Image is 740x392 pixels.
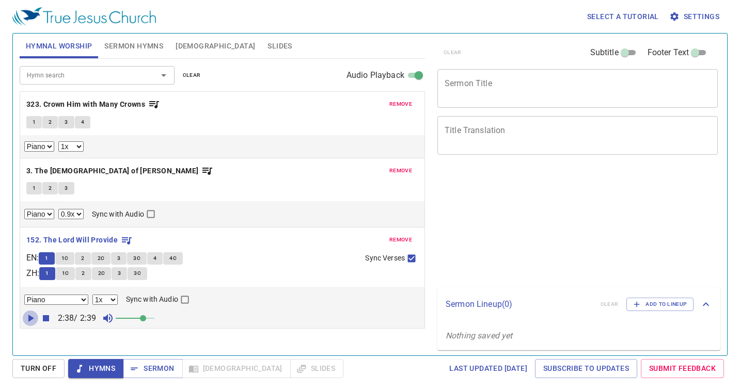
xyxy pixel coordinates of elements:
button: clear [177,69,207,81]
span: Submit Feedback [649,362,716,375]
span: remove [389,235,412,244]
span: Hymnal Worship [26,40,92,53]
span: 2C [98,254,105,263]
button: 323. Crown Him with Many Crowns [26,98,160,111]
button: 1 [26,116,42,128]
span: 4 [81,118,84,127]
button: 3 [58,116,74,128]
a: Submit Feedback [641,359,724,378]
button: Open [156,68,171,83]
span: 2 [82,269,85,278]
select: Playback Rate [58,141,84,152]
button: 152. The Lord Will Provide [26,234,133,247]
button: remove [383,98,418,110]
button: Turn Off [12,359,65,378]
button: 2C [91,252,111,265]
span: 3 [118,269,121,278]
span: Subscribe to Updates [543,362,629,375]
button: 4C [163,252,183,265]
button: 2 [75,267,91,280]
span: 1 [33,184,36,193]
span: 3C [134,269,141,278]
button: Select a tutorial [583,7,663,26]
span: 2 [81,254,84,263]
button: 3. The [DEMOGRAPHIC_DATA] of [PERSON_NAME] [26,165,213,177]
button: 3 [111,252,127,265]
span: Select a tutorial [587,10,659,23]
p: ZH : [26,267,39,280]
b: 3. The [DEMOGRAPHIC_DATA] of [PERSON_NAME] [26,165,199,177]
i: Nothing saved yet [446,331,513,340]
p: EN : [26,252,39,264]
span: Sermon Hymns [104,40,163,53]
span: remove [389,100,412,109]
span: Sermon [131,362,174,375]
button: 1 [39,267,55,280]
span: 4C [169,254,177,263]
img: True Jesus Church [12,7,156,26]
span: 1 [33,118,36,127]
button: 4 [75,116,90,128]
b: 323. Crown Him with Many Crowns [26,98,145,111]
span: Hymns [76,362,115,375]
span: 2 [49,118,52,127]
button: Add to Lineup [626,298,694,311]
span: 1 [45,254,48,263]
span: 1C [62,269,69,278]
button: 3C [128,267,147,280]
select: Playback Rate [58,209,84,219]
span: Audio Playback [347,69,404,81]
span: remove [389,166,412,175]
span: Last updated [DATE] [449,362,527,375]
button: 3C [127,252,147,265]
span: Sync with Audio [92,209,144,220]
button: 2 [42,182,58,194]
select: Select Track [24,295,88,305]
a: Subscribe to Updates [535,359,637,378]
span: Add to Lineup [633,300,687,309]
p: 2:38 / 2:39 [54,312,101,324]
select: Select Track [24,141,54,152]
button: 2C [92,267,112,280]
span: 3C [133,254,140,263]
span: Sync Verses [365,253,404,264]
button: remove [383,234,418,246]
button: 2 [75,252,90,265]
span: Sync with Audio [126,294,178,305]
button: 1 [26,182,42,194]
button: 2 [42,116,58,128]
span: Footer Text [648,46,689,59]
div: Sermon Lineup(0)clearAdd to Lineup [437,287,720,321]
iframe: from-child [433,166,663,283]
span: 1C [61,254,69,263]
button: 3 [112,267,127,280]
span: 3 [117,254,120,263]
span: Settings [671,10,719,23]
button: Hymns [68,359,123,378]
button: 3 [58,182,74,194]
button: 4 [147,252,163,265]
span: 2 [49,184,52,193]
span: Subtitle [590,46,619,59]
button: 1C [56,267,75,280]
span: Turn Off [21,362,56,375]
span: Slides [267,40,292,53]
select: Playback Rate [92,295,118,305]
span: 3 [65,184,68,193]
select: Select Track [24,209,54,219]
button: remove [383,165,418,177]
span: 2C [98,269,105,278]
span: 4 [153,254,156,263]
a: Last updated [DATE] [445,359,531,378]
span: 1 [45,269,49,278]
b: 152. The Lord Will Provide [26,234,118,247]
span: [DEMOGRAPHIC_DATA] [176,40,255,53]
button: 1C [55,252,75,265]
button: 1 [39,252,54,265]
span: clear [183,71,201,80]
span: 3 [65,118,68,127]
button: Sermon [123,359,182,378]
p: Sermon Lineup ( 0 ) [446,298,592,311]
button: Settings [667,7,723,26]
